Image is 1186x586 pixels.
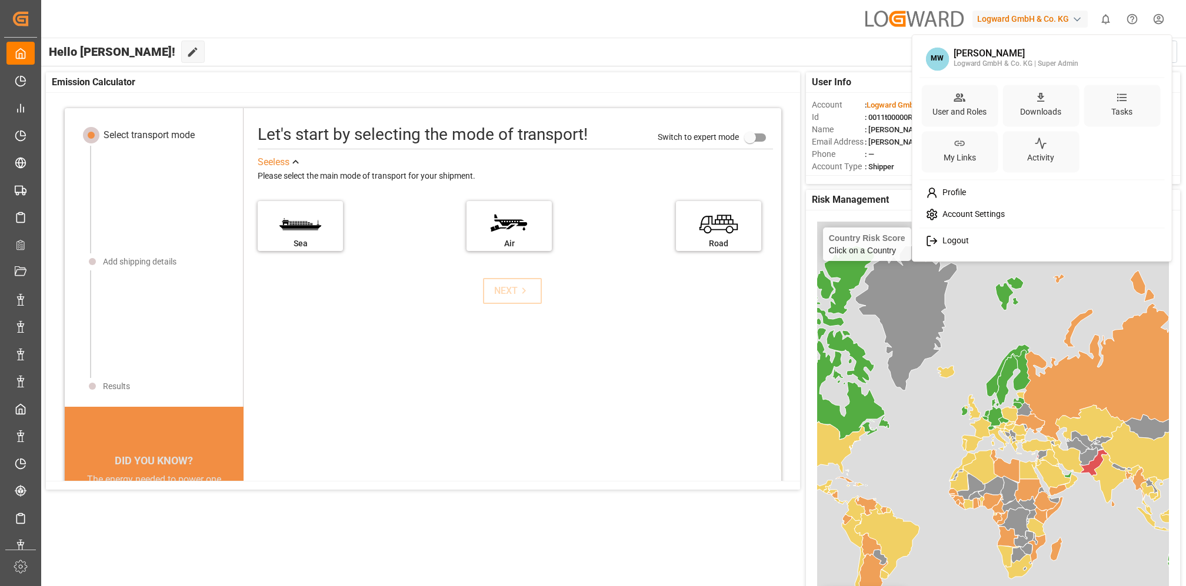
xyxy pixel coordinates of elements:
span: Account Settings [938,209,1005,220]
div: Activity [1025,150,1057,167]
div: Click on a Country [829,233,905,255]
div: My Links [941,150,978,167]
div: Downloads [1018,103,1064,120]
div: User and Roles [930,103,989,120]
div: Tasks [1109,103,1135,120]
div: [PERSON_NAME] [954,49,1078,59]
h4: Country Risk Score [829,233,905,243]
span: Profile [938,187,966,198]
span: Logout [938,236,969,246]
span: MW [925,47,949,71]
div: Logward GmbH & Co. KG | Super Admin [954,59,1078,69]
